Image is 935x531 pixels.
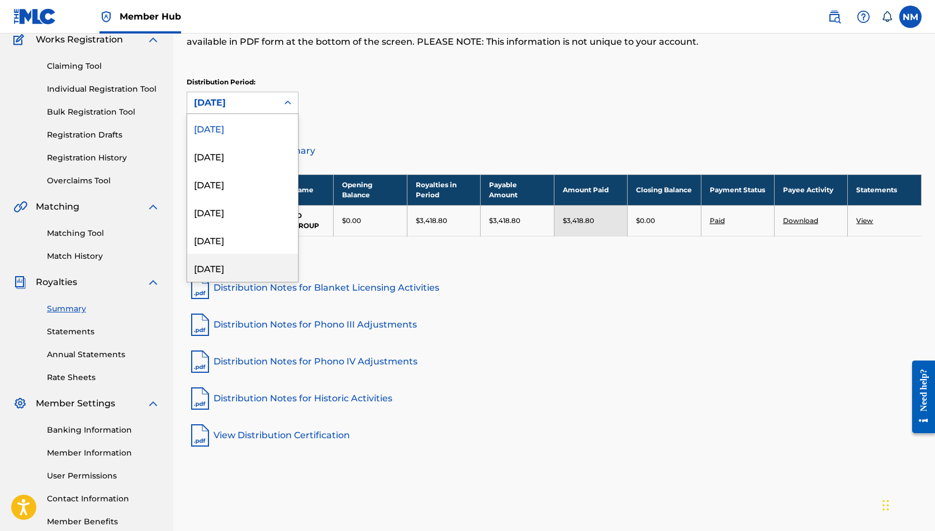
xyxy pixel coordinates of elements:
[187,22,753,49] p: Notes on blanket licensing activities and dates for historical unmatched royalties, as well as th...
[187,311,213,338] img: pdf
[628,174,701,205] th: Closing Balance
[879,477,935,531] iframe: Chat Widget
[13,397,27,410] img: Member Settings
[187,385,922,412] a: Distribution Notes for Historic Activities
[636,216,655,226] p: $0.00
[701,174,774,205] th: Payment Status
[481,174,554,205] th: Payable Amount
[47,227,160,239] a: Matching Tool
[47,83,160,95] a: Individual Registration Tool
[710,216,725,225] a: Paid
[187,422,213,449] img: pdf
[146,397,160,410] img: expand
[36,397,115,410] span: Member Settings
[47,493,160,505] a: Contact Information
[187,348,213,375] img: pdf
[13,8,56,25] img: MLC Logo
[334,174,407,205] th: Opening Balance
[407,174,480,205] th: Royalties in Period
[828,10,841,23] img: search
[99,10,113,23] img: Top Rightsholder
[146,276,160,289] img: expand
[554,174,627,205] th: Amount Paid
[47,250,160,262] a: Match History
[47,470,160,482] a: User Permissions
[187,385,213,412] img: pdf
[563,216,594,226] p: $3,418.80
[187,311,922,338] a: Distribution Notes for Phono III Adjustments
[187,142,298,170] div: [DATE]
[13,200,27,214] img: Matching
[856,216,873,225] a: View
[47,349,160,361] a: Annual Statements
[187,114,298,142] div: [DATE]
[848,174,922,205] th: Statements
[36,33,123,46] span: Works Registration
[187,226,298,254] div: [DATE]
[904,351,935,443] iframe: Resource Center
[852,6,875,28] div: Help
[187,348,922,375] a: Distribution Notes for Phono IV Adjustments
[47,372,160,383] a: Rate Sheets
[823,6,846,28] a: Public Search
[187,138,922,164] a: Distribution Summary
[187,274,213,301] img: pdf
[47,424,160,436] a: Banking Information
[342,216,361,226] p: $0.00
[899,6,922,28] div: User Menu
[187,170,298,198] div: [DATE]
[47,152,160,164] a: Registration History
[187,254,298,282] div: [DATE]
[489,216,520,226] p: $3,418.80
[783,216,818,225] a: Download
[187,198,298,226] div: [DATE]
[187,422,922,449] a: View Distribution Certification
[47,326,160,338] a: Statements
[416,216,447,226] p: $3,418.80
[120,10,181,23] span: Member Hub
[36,276,77,289] span: Royalties
[47,175,160,187] a: Overclaims Tool
[187,77,298,87] p: Distribution Period:
[857,10,870,23] img: help
[775,174,848,205] th: Payee Activity
[194,96,271,110] div: [DATE]
[882,489,889,522] div: Drag
[47,106,160,118] a: Bulk Registration Tool
[47,129,160,141] a: Registration Drafts
[47,516,160,528] a: Member Benefits
[146,200,160,214] img: expand
[47,447,160,459] a: Member Information
[146,33,160,46] img: expand
[47,303,160,315] a: Summary
[36,200,79,214] span: Matching
[881,11,893,22] div: Notifications
[13,33,28,46] img: Works Registration
[13,276,27,289] img: Royalties
[47,60,160,72] a: Claiming Tool
[187,274,922,301] a: Distribution Notes for Blanket Licensing Activities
